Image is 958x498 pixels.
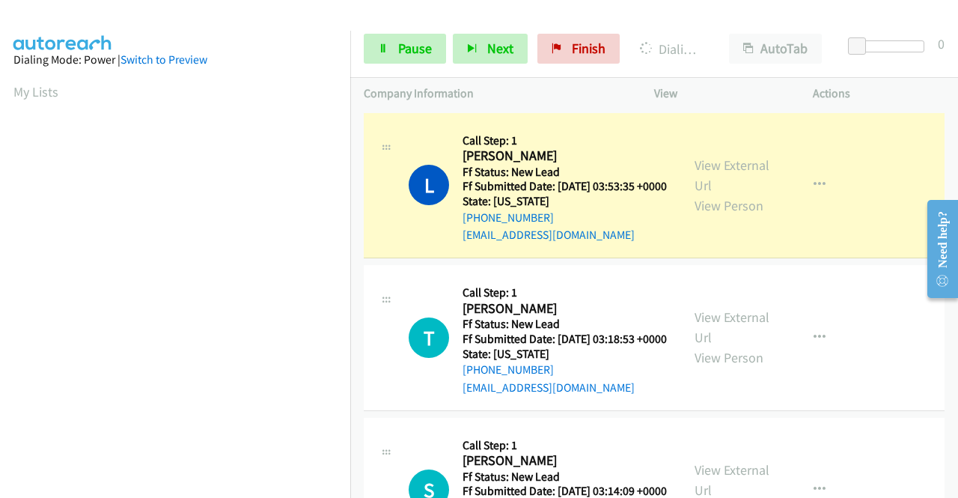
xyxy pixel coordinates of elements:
a: Switch to Preview [120,52,207,67]
div: 0 [938,34,945,54]
div: Dialing Mode: Power | [13,51,337,69]
h5: Ff Status: New Lead [463,165,667,180]
h5: Call Step: 1 [463,285,667,300]
h5: Ff Status: New Lead [463,317,667,332]
span: Finish [572,40,605,57]
h1: T [409,318,449,358]
h5: Ff Submitted Date: [DATE] 03:53:35 +0000 [463,179,667,194]
p: View [654,85,786,103]
h5: Call Step: 1 [463,133,667,148]
button: Next [453,34,528,64]
a: [PHONE_NUMBER] [463,362,554,377]
a: View External Url [695,157,769,194]
h5: Ff Submitted Date: [DATE] 03:18:53 +0000 [463,332,667,347]
h2: [PERSON_NAME] [463,148,662,165]
iframe: Resource Center [915,189,958,309]
a: View Person [695,197,763,214]
h2: [PERSON_NAME] [463,300,662,318]
h5: State: [US_STATE] [463,347,667,362]
a: View Person [695,349,763,366]
div: The call is yet to be attempted [409,318,449,358]
p: Actions [813,85,945,103]
a: [PHONE_NUMBER] [463,210,554,225]
p: Company Information [364,85,627,103]
a: My Lists [13,83,58,100]
a: View External Url [695,309,769,346]
span: Next [487,40,513,57]
p: Dialing [PERSON_NAME] [640,39,702,59]
span: Pause [398,40,432,57]
h5: Call Step: 1 [463,438,667,453]
button: AutoTab [729,34,822,64]
div: Delay between calls (in seconds) [855,40,924,52]
a: Finish [537,34,620,64]
h2: [PERSON_NAME] [463,452,662,470]
a: Pause [364,34,446,64]
h5: Ff Status: New Lead [463,470,667,485]
h1: L [409,165,449,205]
a: [EMAIL_ADDRESS][DOMAIN_NAME] [463,228,635,242]
h5: State: [US_STATE] [463,194,667,209]
a: [EMAIL_ADDRESS][DOMAIN_NAME] [463,380,635,395]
